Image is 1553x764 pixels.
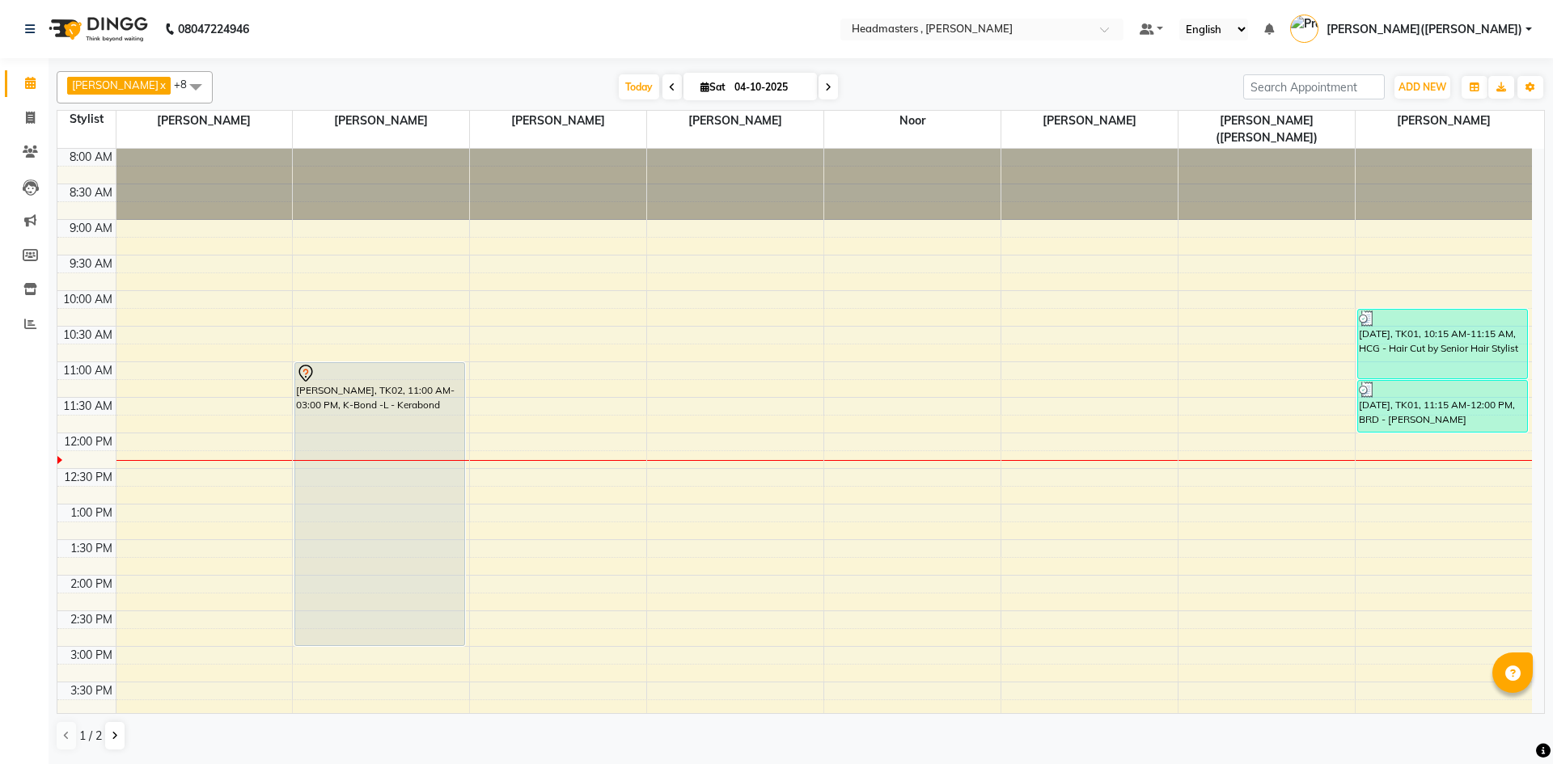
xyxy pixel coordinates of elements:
span: [PERSON_NAME] [116,111,293,131]
div: 12:30 PM [61,469,116,486]
div: 3:00 PM [67,647,116,664]
div: [DATE], TK01, 10:15 AM-11:15 AM, HCG - Hair Cut by Senior Hair Stylist [1358,310,1527,378]
b: 08047224946 [178,6,249,52]
img: Pramod gupta(shaurya) [1290,15,1318,43]
div: 9:30 AM [66,255,116,272]
span: [PERSON_NAME]([PERSON_NAME]) [1179,111,1355,148]
button: ADD NEW [1394,76,1450,99]
span: Sat [696,81,730,93]
a: x [159,78,166,91]
span: ADD NEW [1399,81,1446,93]
div: 2:30 PM [67,611,116,628]
div: [DATE], TK01, 11:15 AM-12:00 PM, BRD - [PERSON_NAME] [1358,381,1527,432]
div: 8:30 AM [66,184,116,201]
div: 10:00 AM [60,291,116,308]
span: Today [619,74,659,99]
span: [PERSON_NAME]([PERSON_NAME]) [1327,21,1522,38]
div: [PERSON_NAME], TK02, 11:00 AM-03:00 PM, K-Bond -L - Kerabond [295,363,463,645]
span: +8 [174,78,199,91]
div: 1:00 PM [67,504,116,521]
div: Stylist [57,111,116,128]
span: [PERSON_NAME] [1001,111,1178,131]
iframe: chat widget [1485,699,1537,748]
div: 9:00 AM [66,220,116,237]
span: [PERSON_NAME] [470,111,646,131]
div: 3:30 PM [67,682,116,699]
span: [PERSON_NAME] [72,78,159,91]
img: logo [41,6,152,52]
div: 12:00 PM [61,433,116,450]
span: [PERSON_NAME] [1356,111,1532,131]
span: [PERSON_NAME] [293,111,469,131]
input: 2025-10-04 [730,75,810,99]
span: Noor [824,111,1001,131]
span: 1 / 2 [79,728,102,745]
div: 10:30 AM [60,327,116,344]
div: 2:00 PM [67,576,116,593]
span: [PERSON_NAME] [647,111,823,131]
div: 11:00 AM [60,362,116,379]
input: Search Appointment [1243,74,1385,99]
div: 8:00 AM [66,149,116,166]
div: 1:30 PM [67,540,116,557]
div: 11:30 AM [60,398,116,415]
